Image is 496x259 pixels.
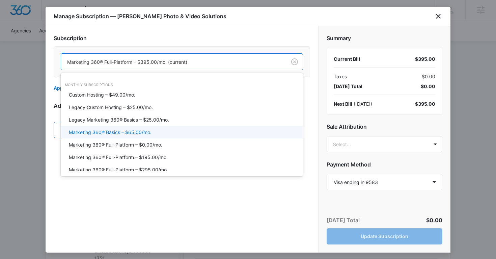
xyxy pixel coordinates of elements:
[69,166,168,173] p: Marketing 360® Full-Platform – $295.00/mo.
[61,82,303,88] div: Monthly Subscriptions
[327,160,442,169] h2: Payment Method
[327,123,442,131] h2: Sale Attribution
[327,34,442,42] h2: Summary
[327,216,360,224] p: [DATE] Total
[334,56,360,62] span: Current Bill
[69,154,168,161] p: Marketing 360® Full-Platform – $195.00/mo.
[69,104,153,111] p: Legacy Custom Hosting – $25.00/mo.
[54,34,310,42] h2: Subscription
[69,129,151,136] p: Marketing 360® Basics – $65.00/mo.
[69,116,169,123] p: Legacy Marketing 360® Basics – $25.00/mo.
[334,73,347,80] span: Taxes
[334,83,362,90] span: [DATE] Total
[54,102,310,110] h2: Add-Ons
[422,73,435,80] span: $0.00
[289,56,300,67] button: Clear
[421,83,435,90] span: $0.00
[415,100,435,107] div: $395.00
[69,141,162,148] p: Marketing 360® Full-Platform – $0.00/mo.
[69,91,135,98] p: Custom Hosting – $49.00/mo.
[334,100,372,107] div: ( [DATE] )
[54,80,95,96] button: Apply discount
[54,12,226,20] h1: Manage Subscription — [PERSON_NAME] Photo & Video Solutions
[434,12,442,20] button: close
[426,217,442,224] span: $0.00
[54,122,88,138] button: Add Item
[334,101,352,107] span: Next Bill
[415,55,435,62] div: $395.00
[67,58,68,66] input: Subscription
